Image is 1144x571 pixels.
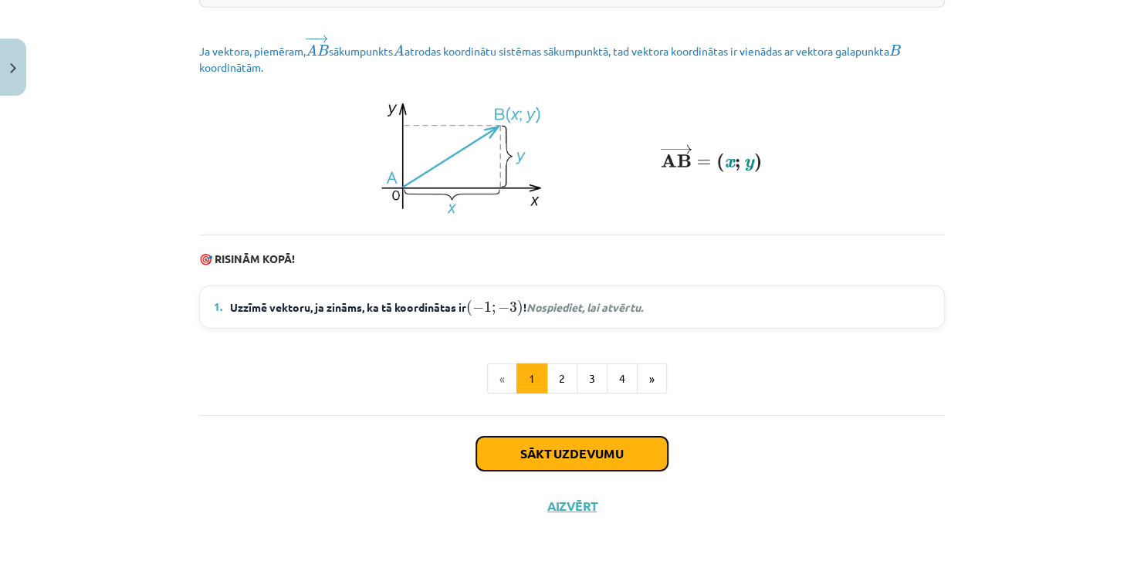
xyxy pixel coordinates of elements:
nav: Page navigation example [199,363,945,394]
span: − [498,302,509,313]
span: − [304,34,316,42]
button: Aizvērt [543,498,601,514]
span: ) [517,300,523,316]
span: ( [466,300,472,316]
summary: 1. Uzzīmē vektoru, ja zināms, ka tā koordinātas ir!Nospiediet, lai atvērtu. [214,297,930,317]
span: 1 [484,302,492,313]
span: B [889,45,901,56]
em: Nospiediet, lai atvērtu. [526,300,642,314]
span: ; [492,305,496,315]
p: 🎯 [199,251,945,267]
img: icon-close-lesson-0947bae3869378f0d4975bcd49f059093ad1ed9edebbc8119c70593378902aed.svg [10,63,16,73]
span: − [472,302,484,313]
span: B [317,45,329,56]
span: − [309,34,310,42]
b: RISINĀM KOPĀ! [215,252,295,265]
span: Uzzīmē vektoru, ja zināms, ka tā koordinātas ir ! [230,297,642,317]
span: 3 [509,302,517,313]
button: 1 [516,363,547,394]
span: Ja vektora, piemēram, sākumpunkts atrodas koordinātu sistēmas sākumpunktā, tad vektora koordināta... [199,44,901,74]
button: Sākt uzdevumu [476,437,668,471]
span: A [306,44,317,56]
span: → [313,34,329,42]
button: 2 [547,363,577,394]
button: 3 [577,363,608,394]
span: 1. [214,299,222,315]
button: 4 [607,363,638,394]
span: A [393,44,404,56]
button: » [637,363,667,394]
